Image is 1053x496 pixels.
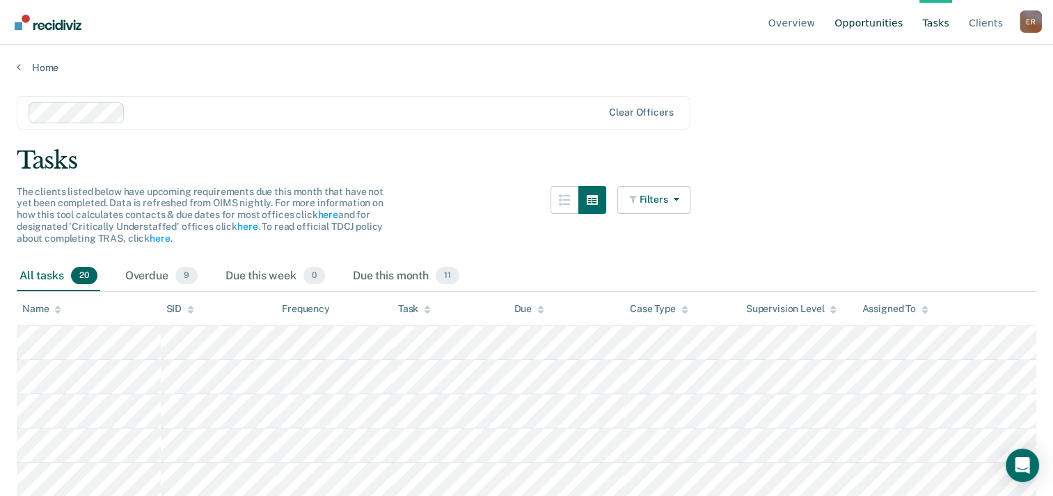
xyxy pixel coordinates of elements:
[17,61,1036,74] a: Home
[303,267,325,285] span: 0
[1020,10,1042,33] div: E R
[237,221,258,232] a: here
[15,15,81,30] img: Recidiviz
[609,107,673,118] div: Clear officers
[1020,10,1042,33] button: Profile dropdown button
[17,261,100,292] div: All tasks20
[862,303,928,315] div: Assigned To
[223,261,328,292] div: Due this week0
[122,261,200,292] div: Overdue9
[150,233,170,244] a: here
[282,303,330,315] div: Frequency
[17,146,1036,175] div: Tasks
[436,267,459,285] span: 11
[71,267,97,285] span: 20
[617,186,691,214] button: Filters
[514,303,544,315] div: Due
[166,303,195,315] div: SID
[317,209,338,220] a: here
[175,267,198,285] span: 9
[398,303,431,315] div: Task
[17,186,383,244] span: The clients listed below have upcoming requirements due this month that have not yet been complet...
[1006,449,1039,482] div: Open Intercom Messenger
[630,303,688,315] div: Case Type
[746,303,837,315] div: Supervision Level
[350,261,462,292] div: Due this month11
[22,303,61,315] div: Name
